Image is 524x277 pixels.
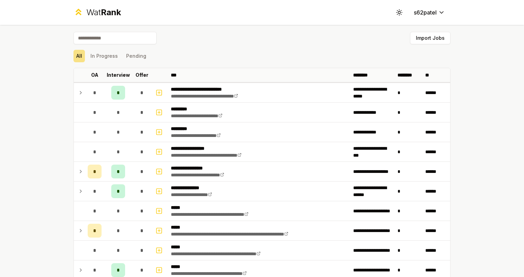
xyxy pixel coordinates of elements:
p: Offer [136,72,148,79]
p: Interview [107,72,130,79]
button: All [73,50,85,62]
span: s62patel [414,8,437,17]
div: Wat [86,7,121,18]
p: OA [91,72,98,79]
button: s62patel [408,6,451,19]
button: Import Jobs [410,32,451,44]
a: WatRank [73,7,121,18]
button: In Progress [88,50,121,62]
span: Rank [101,7,121,17]
button: Pending [123,50,149,62]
